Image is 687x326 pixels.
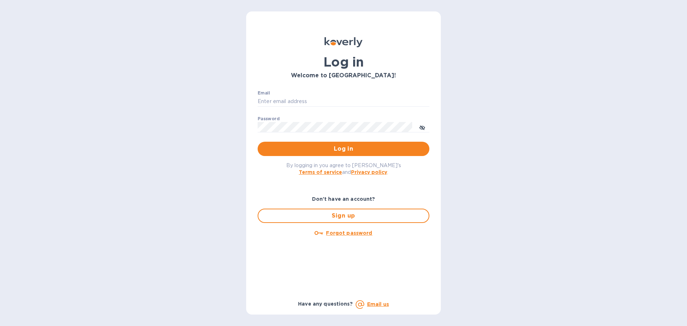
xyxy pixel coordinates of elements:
[258,117,279,121] label: Password
[258,209,429,223] button: Sign up
[298,301,353,307] b: Have any questions?
[258,142,429,156] button: Log in
[263,145,424,153] span: Log in
[258,54,429,69] h1: Log in
[312,196,375,202] b: Don't have an account?
[258,91,270,95] label: Email
[286,162,401,175] span: By logging in you agree to [PERSON_NAME]'s and .
[326,230,372,236] u: Forgot password
[299,169,342,175] a: Terms of service
[258,72,429,79] h3: Welcome to [GEOGRAPHIC_DATA]!
[367,301,389,307] a: Email us
[258,96,429,107] input: Enter email address
[264,211,423,220] span: Sign up
[415,120,429,134] button: toggle password visibility
[325,37,362,47] img: Koverly
[351,169,387,175] a: Privacy policy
